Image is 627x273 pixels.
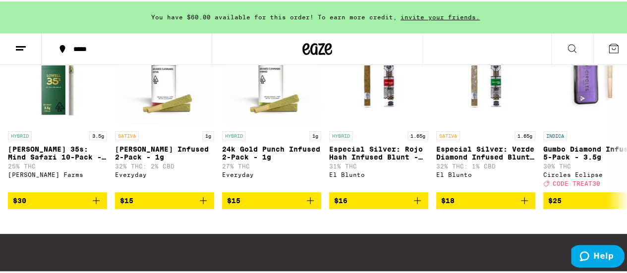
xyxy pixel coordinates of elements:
[222,144,321,160] p: 24k Gold Punch Infused 2-Pack - 1g
[329,191,428,208] button: Add to bag
[222,130,246,139] p: HYBRID
[329,170,428,176] div: El Blunto
[202,130,214,139] p: 1g
[8,162,107,168] p: 25% THC
[13,195,26,203] span: $30
[8,26,107,125] img: Lowell Farms - Lowell 35s: Mind Safari 10-Pack - 3.5g
[329,26,428,125] img: El Blunto - Especial Silver: Rojo Hash Infused Blunt - 1.65g
[543,130,567,139] p: INDICA
[8,26,107,190] a: Open page for Lowell 35s: Mind Safari 10-Pack - 3.5g from Lowell Farms
[8,144,107,160] p: [PERSON_NAME] 35s: Mind Safari 10-Pack - 3.5g
[222,162,321,168] p: 27% THC
[436,170,535,176] div: El Blunto
[436,144,535,160] p: Especial Silver: Verde Diamond Infused Blunt - 1.65g
[436,26,535,125] img: El Blunto - Especial Silver: Verde Diamond Infused Blunt - 1.65g
[115,130,139,139] p: SATIVA
[8,191,107,208] button: Add to bag
[222,191,321,208] button: Add to bag
[334,195,347,203] span: $16
[329,130,353,139] p: HYBRID
[571,243,625,268] iframe: Opens a widget where you can find more information
[8,130,32,139] p: HYBRID
[89,130,107,139] p: 3.5g
[115,26,214,125] img: Everyday - Jack Herer Infused 2-Pack - 1g
[436,130,460,139] p: SATIVA
[115,162,214,168] p: 32% THC: 2% CBD
[222,26,321,125] img: Everyday - 24k Gold Punch Infused 2-Pack - 1g
[151,12,397,19] span: You have $60.00 available for this order! To earn more credit,
[436,191,535,208] button: Add to bag
[222,170,321,176] div: Everyday
[222,26,321,190] a: Open page for 24k Gold Punch Infused 2-Pack - 1g from Everyday
[436,26,535,190] a: Open page for Especial Silver: Verde Diamond Infused Blunt - 1.65g from El Blunto
[309,130,321,139] p: 1g
[115,26,214,190] a: Open page for Jack Herer Infused 2-Pack - 1g from Everyday
[120,195,133,203] span: $15
[553,179,600,186] span: CODE TREAT30
[329,26,428,190] a: Open page for Especial Silver: Rojo Hash Infused Blunt - 1.65g from El Blunto
[548,195,562,203] span: $25
[227,195,240,203] span: $15
[441,195,455,203] span: $18
[329,162,428,168] p: 31% THC
[329,144,428,160] p: Especial Silver: Rojo Hash Infused Blunt - 1.65g
[436,162,535,168] p: 32% THC: 1% CBD
[8,170,107,176] div: [PERSON_NAME] Farms
[514,130,535,139] p: 1.65g
[115,170,214,176] div: Everyday
[115,191,214,208] button: Add to bag
[407,130,428,139] p: 1.65g
[115,144,214,160] p: [PERSON_NAME] Infused 2-Pack - 1g
[397,12,483,19] span: invite your friends.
